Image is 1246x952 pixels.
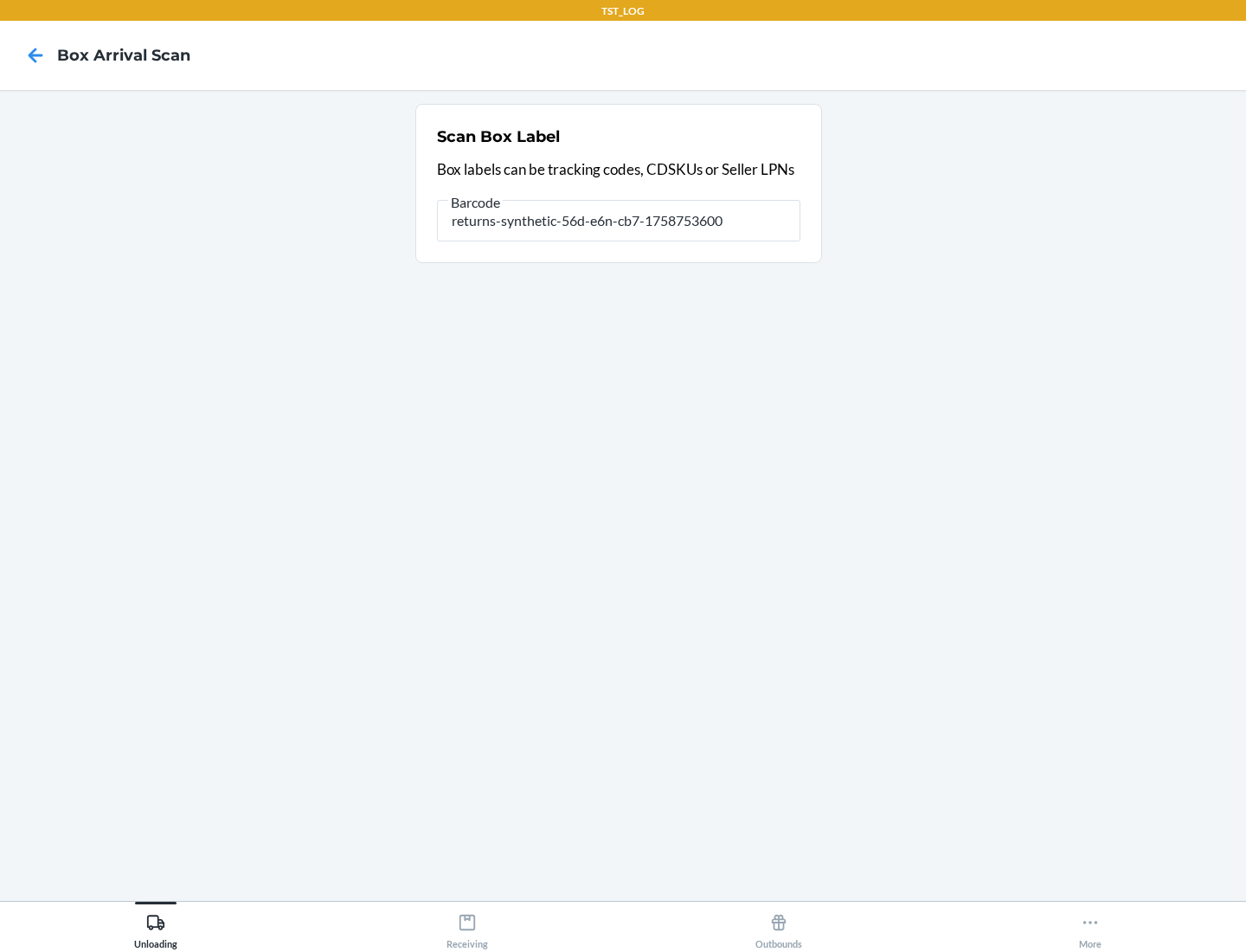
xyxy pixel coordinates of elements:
button: Receiving [311,902,623,949]
div: More [1079,906,1101,949]
div: Receiving [446,906,488,949]
h4: Box Arrival Scan [57,44,190,67]
p: TST_LOG [601,3,645,19]
div: Outbounds [755,906,802,949]
h2: Scan Box Label [437,125,560,148]
input: Barcode [437,200,800,241]
div: Unloading [134,906,177,949]
button: Outbounds [623,902,934,949]
span: Barcode [448,194,503,211]
p: Box labels can be tracking codes, CDSKUs or Seller LPNs [437,158,800,181]
button: More [934,902,1246,949]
